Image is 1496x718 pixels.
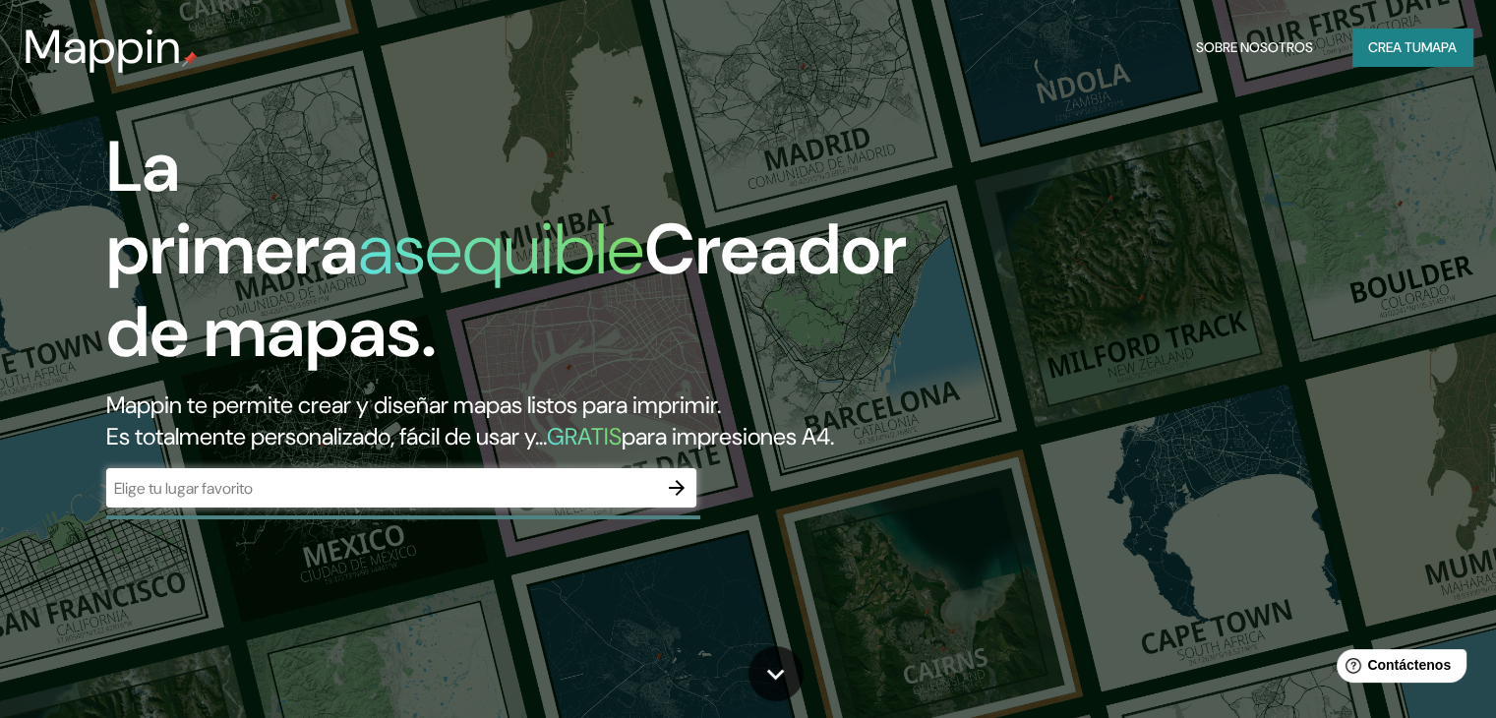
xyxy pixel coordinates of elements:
font: Mappin te permite crear y diseñar mapas listos para imprimir. [106,389,721,420]
font: Sobre nosotros [1196,38,1313,56]
font: asequible [358,204,644,295]
font: Mappin [24,16,182,78]
button: Crea tumapa [1352,29,1472,66]
font: para impresiones A4. [622,421,834,451]
font: Es totalmente personalizado, fácil de usar y... [106,421,547,451]
font: GRATIS [547,421,622,451]
button: Sobre nosotros [1188,29,1321,66]
font: Creador de mapas. [106,204,907,378]
iframe: Lanzador de widgets de ayuda [1321,641,1474,696]
font: La primera [106,121,358,295]
img: pin de mapeo [182,51,198,67]
font: mapa [1421,38,1457,56]
font: Crea tu [1368,38,1421,56]
input: Elige tu lugar favorito [106,477,657,500]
